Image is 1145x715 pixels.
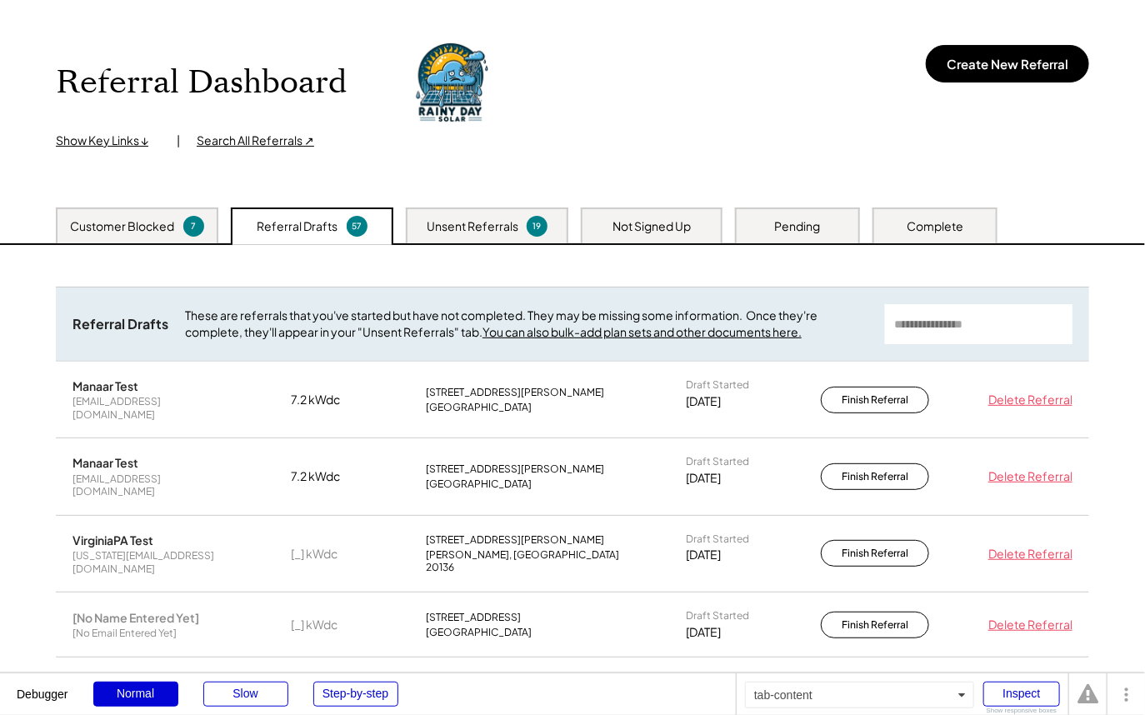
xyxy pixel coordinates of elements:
div: Debugger [17,673,68,700]
button: Finish Referral [821,463,929,490]
div: Unsent Referrals [427,218,518,235]
div: [_] kWdc [291,617,374,633]
div: 7.2 kWdc [291,468,374,485]
div: Draft Started [686,609,749,622]
div: VirginiaPA Test [72,532,153,547]
div: Normal [93,682,178,707]
div: [DATE] [686,470,721,487]
button: Finish Referral [821,612,929,638]
div: Manaar Test [72,455,138,470]
div: [STREET_ADDRESS][PERSON_NAME] [426,462,604,476]
img: DALL%C2%B7E%202023-11-28%2009.08.28%20-%20Design%20a%20professional%20yet%20satirical%20logo%20fo... [405,37,497,128]
div: Draft Started [686,378,749,392]
div: Show responsive boxes [983,707,1060,714]
div: [US_STATE][EMAIL_ADDRESS][DOMAIN_NAME] [72,549,239,575]
div: [DATE] [686,393,721,410]
div: Customer Blocked [71,218,175,235]
div: [EMAIL_ADDRESS][DOMAIN_NAME] [72,472,239,498]
div: tab-content [745,682,974,708]
div: Not Signed Up [612,218,691,235]
div: [STREET_ADDRESS] [426,611,521,624]
div: [STREET_ADDRESS][PERSON_NAME] [426,533,604,547]
button: Finish Referral [821,540,929,567]
div: [No Email Entered Yet] [72,627,177,640]
div: Delete Referral [981,546,1072,562]
div: Delete Referral [981,617,1072,633]
div: Pending [775,218,821,235]
div: Delete Referral [981,392,1072,408]
a: You can also bulk-add plan sets and other documents here. [482,324,802,339]
div: Manaar Test [72,378,138,393]
div: [DATE] [686,547,721,563]
div: Complete [907,218,963,235]
div: [EMAIL_ADDRESS][DOMAIN_NAME] [72,395,239,421]
button: Create New Referral [926,45,1089,82]
div: [GEOGRAPHIC_DATA] [426,477,532,491]
div: Show Key Links ↓ [56,132,160,149]
div: [DATE] [686,624,721,641]
div: Referral Drafts [72,316,168,333]
div: [GEOGRAPHIC_DATA] [426,401,532,414]
div: [PERSON_NAME], [GEOGRAPHIC_DATA] 20136 [426,548,634,574]
div: 57 [349,220,365,232]
div: Draft Started [686,532,749,546]
div: Step-by-step [313,682,398,707]
button: Finish Referral [821,387,929,413]
div: | [177,132,180,149]
div: [No Name Entered Yet] [72,610,199,625]
div: Delete Referral [981,468,1072,485]
div: [STREET_ADDRESS][PERSON_NAME] [426,386,604,399]
div: Referral Drafts [257,218,338,235]
div: Inspect [983,682,1060,707]
div: 7.2 kWdc [291,392,374,408]
div: These are referrals that you've started but have not completed. They may be missing some informat... [185,307,868,340]
h1: Referral Dashboard [56,63,347,102]
div: 19 [529,220,545,232]
div: Draft Started [686,455,749,468]
div: [GEOGRAPHIC_DATA] [426,626,532,639]
div: Search All Referrals ↗ [197,132,314,149]
div: Slow [203,682,288,707]
div: 7 [186,220,202,232]
div: [_] kWdc [291,546,374,562]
